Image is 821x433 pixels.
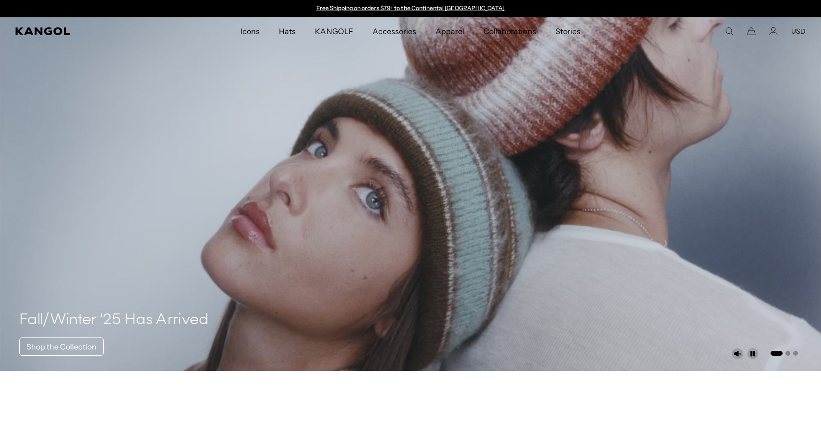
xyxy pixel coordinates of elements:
summary: Search here [725,27,734,36]
a: Collaborations [474,17,545,45]
a: Free Shipping on orders $79+ to the Continental [GEOGRAPHIC_DATA] [316,4,505,12]
div: Announcement [312,5,509,12]
button: Go to slide 3 [793,351,798,356]
a: Account [769,27,778,36]
a: Shop the Collection [19,337,104,356]
a: Apparel [426,17,474,45]
h4: Fall/Winter ‘25 Has Arrived [19,311,209,330]
span: Icons [241,17,260,45]
slideshow-component: Announcement bar [312,5,509,12]
a: Stories [546,17,590,45]
span: Hats [279,17,296,45]
a: Icons [231,17,269,45]
button: Cart [747,27,756,36]
span: Collaborations [483,17,536,45]
a: Kangol [15,27,159,35]
button: Pause [747,348,759,360]
span: Accessories [373,17,416,45]
a: Hats [269,17,305,45]
button: Go to slide 1 [771,351,783,356]
button: USD [791,27,806,36]
div: 1 of 2 [312,5,509,12]
button: Unmute [732,348,743,360]
span: KANGOLF [315,17,353,45]
button: Go to slide 2 [785,351,790,356]
a: KANGOLF [305,17,362,45]
span: Apparel [435,17,464,45]
span: Stories [555,17,580,45]
a: Accessories [363,17,426,45]
ul: Select a slide to show [770,349,798,357]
